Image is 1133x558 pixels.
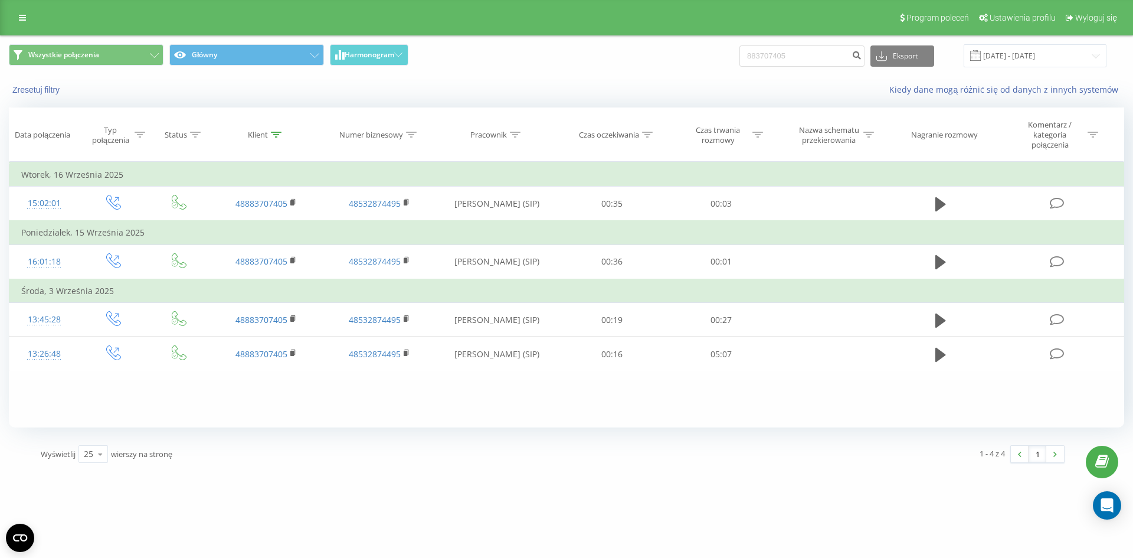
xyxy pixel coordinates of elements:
[235,198,287,209] a: 48883707405
[6,524,34,552] button: Open CMP widget
[345,51,394,59] span: Harmonogram
[739,45,865,67] input: Wyszukiwanie według numeru
[666,244,775,279] td: 00:01
[558,244,666,279] td: 00:36
[339,130,403,140] div: Numer biznesowy
[89,125,132,145] div: Typ połączenia
[111,449,172,459] span: wierszy na stronę
[1075,13,1117,22] span: Wyloguj się
[666,303,775,337] td: 00:27
[235,256,287,267] a: 48883707405
[235,348,287,360] a: 48883707405
[21,250,67,273] div: 16:01:18
[686,125,749,145] div: Czas trwania rozmowy
[666,187,775,221] td: 00:03
[9,221,1124,244] td: Poniedziałek, 15 Września 2025
[9,163,1124,187] td: Wtorek, 16 Września 2025
[169,44,324,66] button: Główny
[235,314,287,325] a: 48883707405
[470,130,507,140] div: Pracownik
[21,308,67,331] div: 13:45:28
[870,45,934,67] button: Eksport
[349,198,401,209] a: 48532874495
[1029,446,1046,462] a: 1
[41,449,76,459] span: Wyświetlij
[435,187,558,221] td: [PERSON_NAME] (SIP)
[1016,120,1085,150] div: Komentarz / kategoria połączenia
[435,337,558,371] td: [PERSON_NAME] (SIP)
[248,130,268,140] div: Klient
[990,13,1056,22] span: Ustawienia profilu
[15,130,70,140] div: Data połączenia
[558,187,666,221] td: 00:35
[435,303,558,337] td: [PERSON_NAME] (SIP)
[21,192,67,215] div: 15:02:01
[349,314,401,325] a: 48532874495
[666,337,775,371] td: 05:07
[797,125,860,145] div: Nazwa schematu przekierowania
[84,448,93,460] div: 25
[28,50,99,60] span: Wszystkie połączenia
[1093,491,1121,520] div: Open Intercom Messenger
[330,44,408,66] button: Harmonogram
[9,279,1124,303] td: Środa, 3 Września 2025
[349,256,401,267] a: 48532874495
[9,44,163,66] button: Wszystkie połączenia
[435,244,558,279] td: [PERSON_NAME] (SIP)
[21,342,67,366] div: 13:26:48
[165,130,187,140] div: Status
[349,348,401,360] a: 48532874495
[906,13,969,22] span: Program poleceń
[889,84,1124,95] a: Kiedy dane mogą różnić się od danych z innych systemów
[911,130,978,140] div: Nagranie rozmowy
[9,84,66,95] button: Zresetuj filtry
[579,130,639,140] div: Czas oczekiwania
[980,448,1005,459] div: 1 - 4 z 4
[558,303,666,337] td: 00:19
[558,337,666,371] td: 00:16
